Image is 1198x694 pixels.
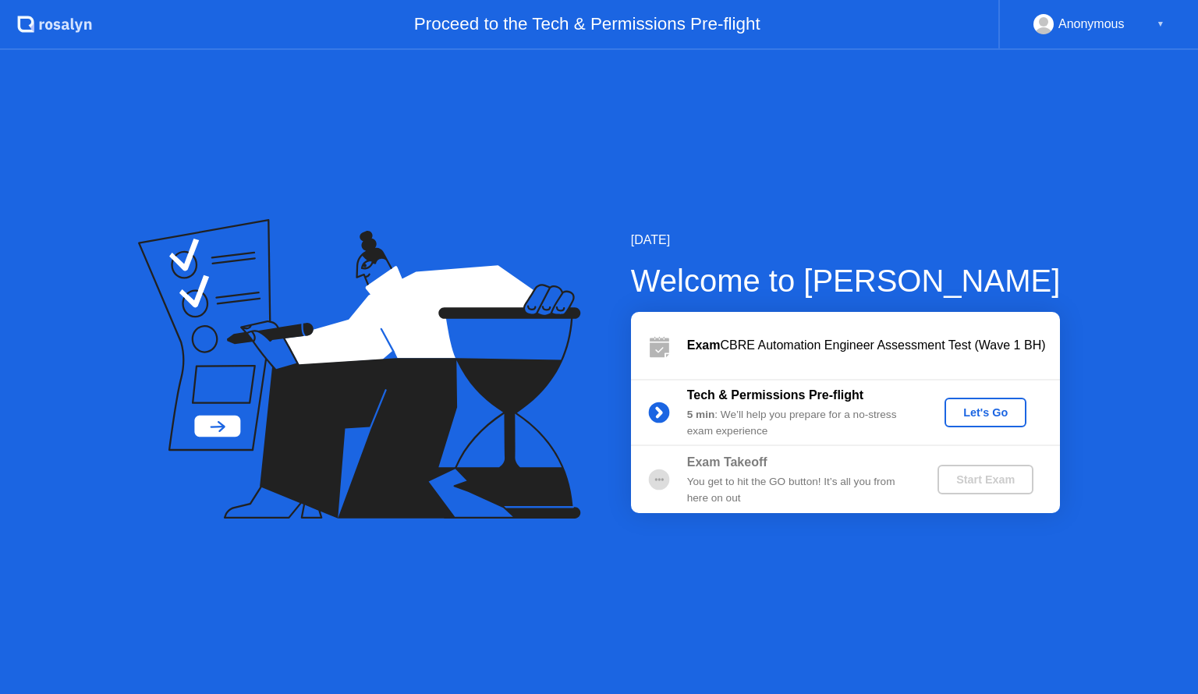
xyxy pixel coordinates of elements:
b: Exam [687,338,721,352]
div: [DATE] [631,231,1061,250]
div: : We’ll help you prepare for a no-stress exam experience [687,407,912,439]
div: Anonymous [1058,14,1125,34]
button: Start Exam [937,465,1033,494]
b: 5 min [687,409,715,420]
button: Let's Go [945,398,1026,427]
div: CBRE Automation Engineer Assessment Test (Wave 1 BH) [687,336,1060,355]
b: Exam Takeoff [687,455,767,469]
div: Start Exam [944,473,1027,486]
div: ▼ [1157,14,1164,34]
div: Welcome to [PERSON_NAME] [631,257,1061,304]
div: Let's Go [951,406,1020,419]
div: You get to hit the GO button! It’s all you from here on out [687,474,912,506]
b: Tech & Permissions Pre-flight [687,388,863,402]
